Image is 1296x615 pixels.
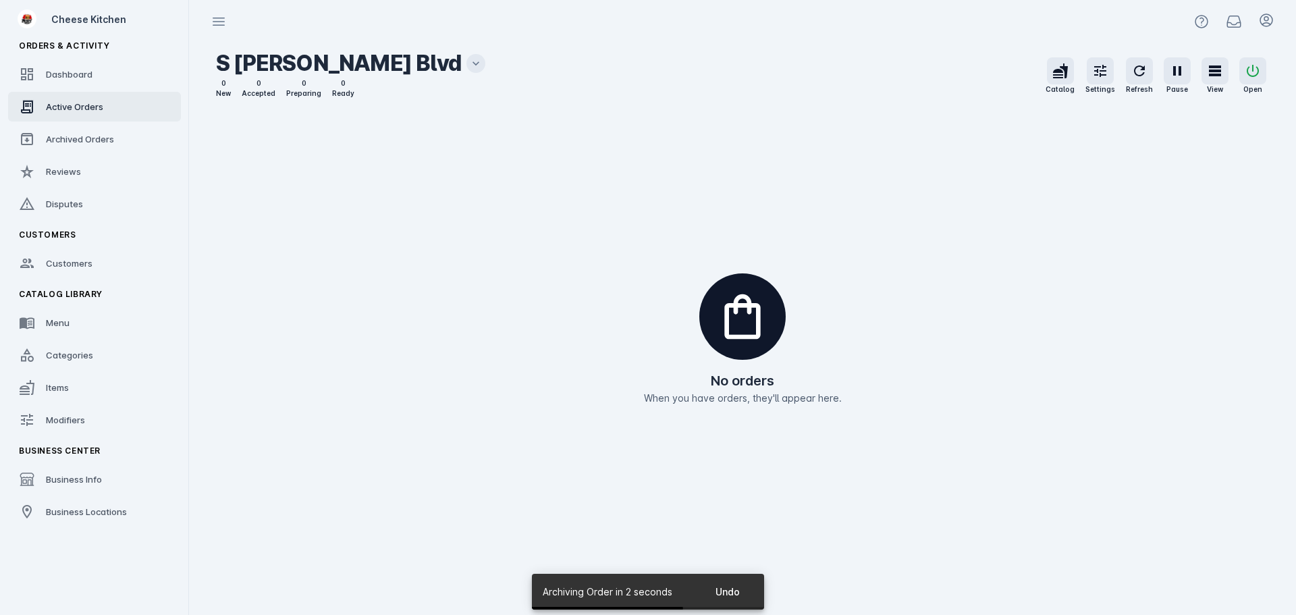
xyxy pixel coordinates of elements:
[242,88,275,99] div: Accepted
[8,157,181,186] a: Reviews
[1243,84,1262,95] div: Open
[1126,84,1153,95] div: Refresh
[46,198,83,209] span: Disputes
[543,584,672,600] span: Archiving Order in 2 seconds
[702,579,753,606] button: Undo
[286,88,321,99] div: Preparing
[8,308,181,338] a: Menu
[216,88,231,99] div: New
[46,474,102,485] span: Business Info
[8,124,181,154] a: Archived Orders
[711,371,774,391] h2: No orders
[46,134,114,144] span: Archived Orders
[46,415,85,425] span: Modifiers
[46,101,103,112] span: Active Orders
[8,373,181,402] a: Items
[8,248,181,278] a: Customers
[1207,84,1223,95] div: View
[341,78,346,88] div: 0
[46,382,69,393] span: Items
[51,12,175,26] div: Cheese Kitchen
[46,506,127,517] span: Business Locations
[19,41,109,51] span: Orders & Activity
[1085,84,1115,95] div: Settings
[19,230,76,240] span: Customers
[19,289,103,299] span: Catalog Library
[216,50,461,77] h2: S [PERSON_NAME] Blvd
[8,189,181,219] a: Disputes
[1166,84,1188,95] div: Pause
[8,59,181,89] a: Dashboard
[19,446,101,456] span: Business Center
[8,92,181,122] a: Active Orders
[221,78,226,88] div: 0
[46,317,70,328] span: Menu
[46,69,92,80] span: Dashboard
[256,78,261,88] div: 0
[332,88,354,99] div: Ready
[715,587,740,597] span: Undo
[46,350,93,360] span: Categories
[8,464,181,494] a: Business Info
[1046,84,1075,95] div: Catalog
[46,258,92,269] span: Customers
[46,166,81,177] span: Reviews
[8,340,181,370] a: Categories
[302,78,306,88] div: 0
[8,497,181,527] a: Business Locations
[644,391,842,405] p: When you have orders, they'll appear here.
[8,405,181,435] a: Modifiers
